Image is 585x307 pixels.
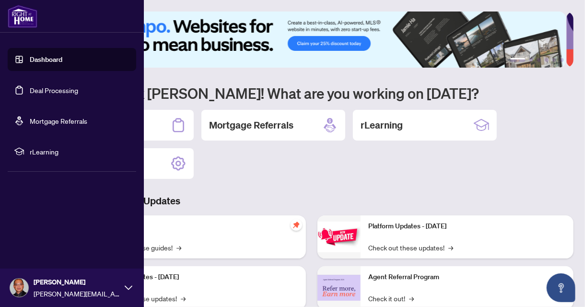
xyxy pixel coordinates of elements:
[101,221,298,232] p: Self-Help
[34,288,120,299] span: [PERSON_NAME][EMAIL_ADDRESS][PERSON_NAME][DOMAIN_NAME]
[510,58,526,62] button: 1
[317,275,361,301] img: Agent Referral Program
[529,58,533,62] button: 2
[30,117,87,125] a: Mortgage Referrals
[30,86,78,94] a: Deal Processing
[50,84,573,102] h1: Welcome back [PERSON_NAME]! What are you working on [DATE]?
[34,277,120,287] span: [PERSON_NAME]
[176,242,181,253] span: →
[448,242,453,253] span: →
[537,58,541,62] button: 3
[317,222,361,252] img: Platform Updates - June 23, 2025
[30,55,62,64] a: Dashboard
[209,118,293,132] h2: Mortgage Referrals
[291,219,302,231] span: pushpin
[368,242,453,253] a: Check out these updates!→
[181,293,186,304] span: →
[552,58,556,62] button: 5
[547,273,575,302] button: Open asap
[560,58,564,62] button: 6
[50,194,573,208] h3: Brokerage & Industry Updates
[409,293,414,304] span: →
[368,272,566,283] p: Agent Referral Program
[10,279,28,297] img: Profile Icon
[545,58,549,62] button: 4
[361,118,403,132] h2: rLearning
[368,221,566,232] p: Platform Updates - [DATE]
[368,293,414,304] a: Check it out!→
[30,146,129,157] span: rLearning
[101,272,298,283] p: Platform Updates - [DATE]
[50,12,566,68] img: Slide 0
[8,5,37,28] img: logo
